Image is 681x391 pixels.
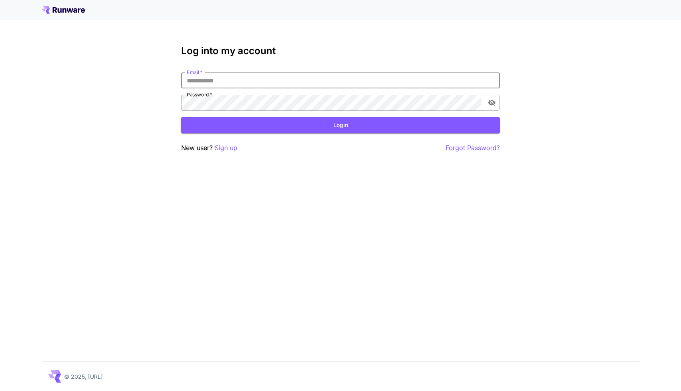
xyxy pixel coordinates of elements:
[187,69,202,76] label: Email
[64,372,103,381] p: © 2025, [URL]
[215,143,237,153] button: Sign up
[446,143,500,153] button: Forgot Password?
[181,117,500,133] button: Login
[485,96,499,110] button: toggle password visibility
[181,45,500,57] h3: Log into my account
[181,143,237,153] p: New user?
[187,91,212,98] label: Password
